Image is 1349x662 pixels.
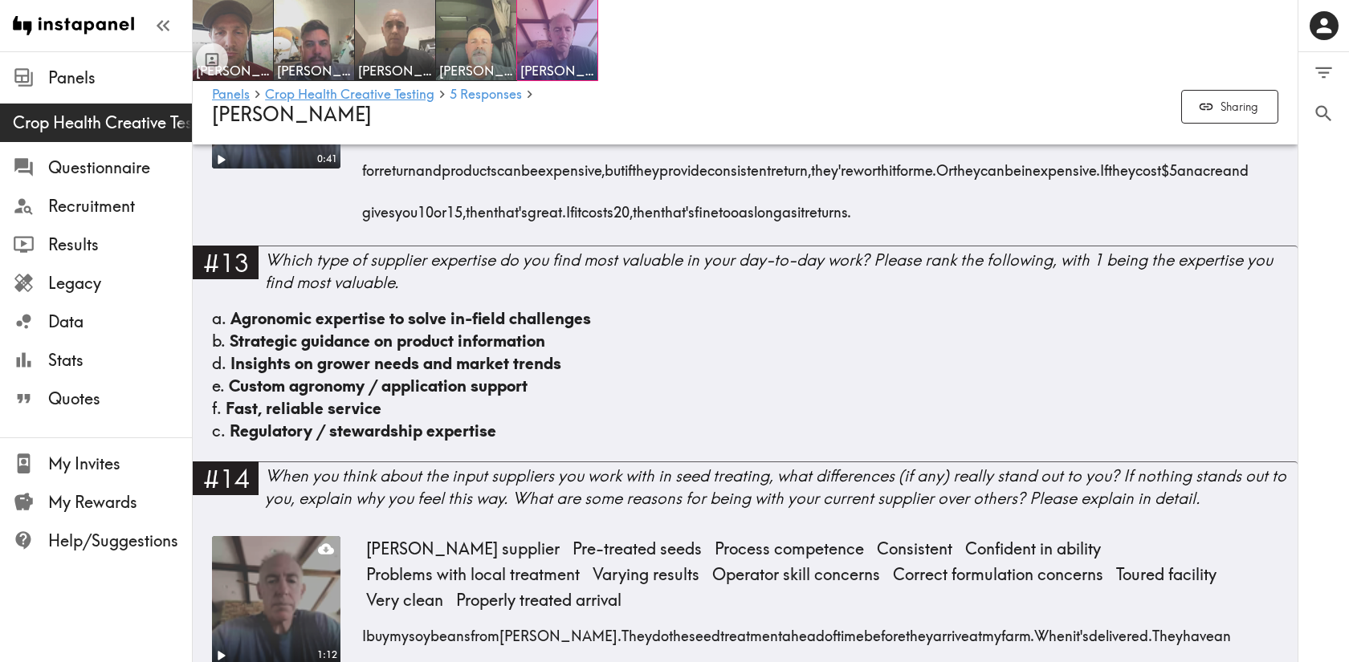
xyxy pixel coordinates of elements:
[566,185,574,226] span: If
[574,185,581,226] span: it
[212,420,1278,442] div: c.
[982,610,1001,651] span: my
[896,144,913,185] span: for
[229,376,528,396] span: Custom agronomy / application support
[362,144,379,185] span: for
[193,461,259,495] div: #14
[434,185,446,226] span: or
[13,112,192,134] span: Crop Health Creative Testing
[959,536,1107,562] span: Confident in ability
[212,151,230,169] button: Play
[805,185,851,226] span: returns.
[1223,144,1249,185] span: and
[622,610,652,651] span: They
[1183,610,1214,651] span: have
[379,144,416,185] span: return
[632,144,659,185] span: they
[497,144,521,185] span: can
[771,144,811,185] span: return,
[837,610,864,651] span: time
[1135,144,1161,185] span: cost
[212,375,1278,397] div: e.
[226,398,381,418] span: Fast, reliable service
[362,610,366,651] span: I
[48,272,192,294] span: Legacy
[652,610,669,651] span: do
[889,144,896,185] span: it
[1194,144,1223,185] span: acre
[418,185,434,226] span: 10
[277,62,351,79] span: [PERSON_NAME]
[48,195,192,217] span: Recruitment
[933,610,969,651] span: arrive
[471,610,499,651] span: from
[212,102,372,126] span: [PERSON_NAME]
[193,246,259,279] div: #13
[360,536,566,562] span: [PERSON_NAME] supplier
[1110,562,1223,587] span: Toured facility
[265,465,1298,510] div: When you think about the input suppliers you work with in seed treating, what differences (if any...
[389,610,409,651] span: my
[913,144,936,185] span: me.
[854,144,889,185] span: worth
[1034,610,1073,651] span: When
[196,62,270,79] span: [PERSON_NAME]
[669,610,689,651] span: the
[870,536,959,562] span: Consistent
[581,185,613,226] span: costs
[230,308,591,328] span: Agronomic expertise to solve in-field challenges
[719,185,739,226] span: too
[586,562,706,587] span: Varying results
[886,562,1110,587] span: Correct formulation concerns
[360,587,450,613] span: Very clean
[811,144,854,185] span: they're
[362,185,395,226] span: gives
[1181,90,1278,124] button: Sharing
[212,397,1278,420] div: f.
[442,144,497,185] span: products
[1161,144,1177,185] span: $5
[409,610,471,651] span: soybeans
[366,610,389,651] span: buy
[1005,144,1021,185] span: be
[689,610,720,651] span: seed
[416,144,442,185] span: and
[230,331,545,351] span: Strategic guidance on product information
[395,185,418,226] span: you
[466,185,494,226] span: then
[358,62,432,79] span: [PERSON_NAME]
[212,330,1278,352] div: b.
[48,311,192,333] span: Data
[566,536,708,562] span: Pre-treated seeds
[980,144,1005,185] span: can
[193,246,1298,307] a: #13Which type of supplier expertise do you find most valuable in your day-to-day work? Please ran...
[969,610,982,651] span: at
[782,185,797,226] span: as
[494,185,528,226] span: that's
[1313,62,1335,83] span: Filter Responses
[360,562,586,587] span: Problems with local treatment
[1177,144,1194,185] span: an
[706,562,886,587] span: Operator skill concerns
[1313,103,1335,124] span: Search
[230,353,561,373] span: Insights on grower needs and market trends
[193,461,1298,523] a: #14When you think about the input suppliers you work with in seed treating, what differences (if ...
[48,67,192,89] span: Panels
[695,185,719,226] span: fine
[538,144,605,185] span: expensive,
[797,185,805,226] span: it
[265,87,434,103] a: Crop Health Creative Testing
[707,144,771,185] span: consistent
[450,87,522,100] span: 5 Responses
[625,144,632,185] span: if
[48,234,192,256] span: Results
[1298,93,1349,134] button: Search
[754,185,782,226] span: long
[661,185,695,226] span: that's
[48,491,192,514] span: My Rewards
[528,185,566,226] span: great.
[708,536,870,562] span: Process competence
[230,420,496,441] span: Regulatory / stewardship expertise
[212,307,1278,330] div: a.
